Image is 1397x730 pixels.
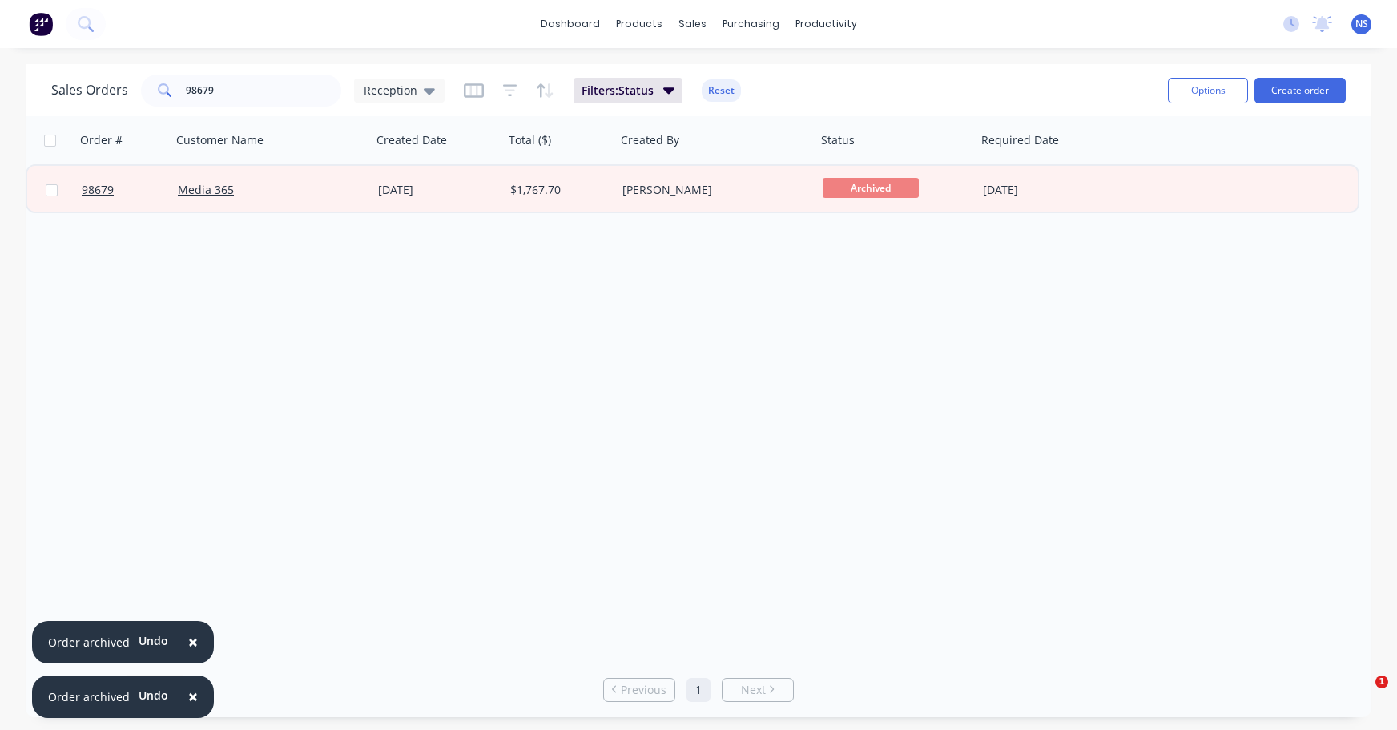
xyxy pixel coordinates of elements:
div: products [608,12,670,36]
span: × [188,685,198,708]
span: Next [741,682,766,698]
button: Undo [130,684,177,708]
span: Previous [621,682,666,698]
span: × [188,631,198,653]
div: Created Date [376,132,447,148]
button: Create order [1254,78,1346,103]
div: Total ($) [509,132,551,148]
div: Order archived [48,634,130,651]
input: Search... [186,75,342,107]
div: $1,767.70 [510,182,605,198]
span: Filters: Status [582,83,654,99]
button: Close [172,678,214,716]
img: Factory [29,12,53,36]
span: Archived [823,178,919,198]
div: Order archived [48,688,130,705]
div: Customer Name [176,132,264,148]
span: Reception [364,82,417,99]
div: [DATE] [983,182,1110,198]
span: NS [1355,17,1368,31]
a: Next page [723,682,793,698]
div: [DATE] [378,182,497,198]
a: 98679 [82,166,178,214]
div: [PERSON_NAME] [622,182,800,198]
button: Reset [702,79,741,102]
div: sales [670,12,715,36]
span: 1 [1375,676,1388,688]
ul: Pagination [597,678,800,702]
div: Required Date [981,132,1059,148]
button: Filters:Status [574,78,682,103]
div: Status [821,132,855,148]
a: Page 1 is your current page [686,678,711,702]
span: 98679 [82,182,114,198]
button: Options [1168,78,1248,103]
div: Created By [621,132,679,148]
h1: Sales Orders [51,83,128,98]
div: Order # [80,132,123,148]
div: productivity [787,12,865,36]
a: Media 365 [178,182,234,197]
button: Undo [130,629,177,653]
a: Previous page [604,682,674,698]
a: dashboard [533,12,608,36]
button: Close [172,623,214,662]
iframe: Intercom live chat [1343,676,1381,714]
div: purchasing [715,12,787,36]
